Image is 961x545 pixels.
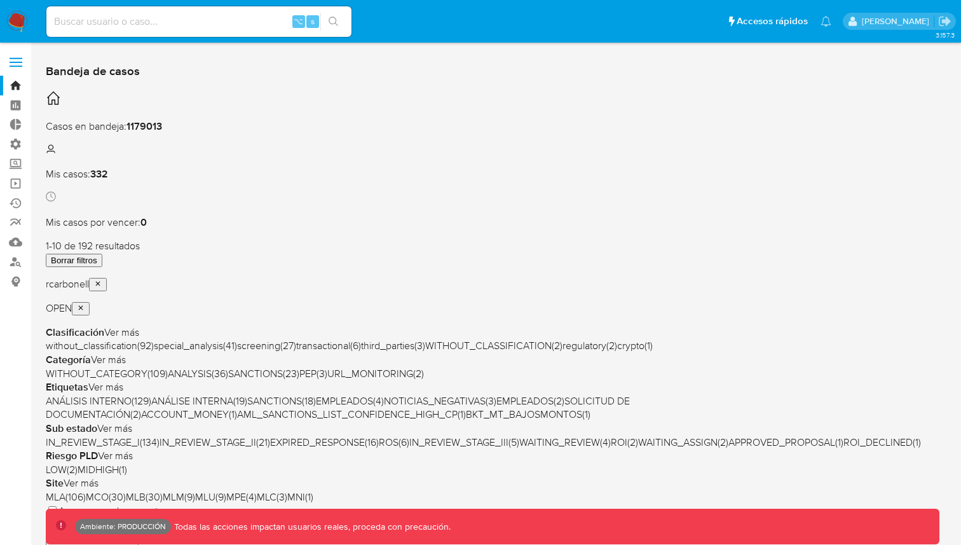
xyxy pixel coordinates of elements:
[46,13,351,30] input: Buscar usuario o caso...
[311,15,315,27] span: s
[737,15,808,28] span: Accesos rápidos
[862,15,934,27] p: ramiro.carbonell@mercadolibre.com.co
[320,13,346,31] button: search-icon
[938,15,951,28] a: Salir
[294,15,303,27] span: ⌥
[171,521,451,533] p: Todas las acciones impactan usuarios reales, proceda con precaución.
[821,16,831,27] a: Notificaciones
[80,524,166,529] p: Ambiente: PRODUCCIÓN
